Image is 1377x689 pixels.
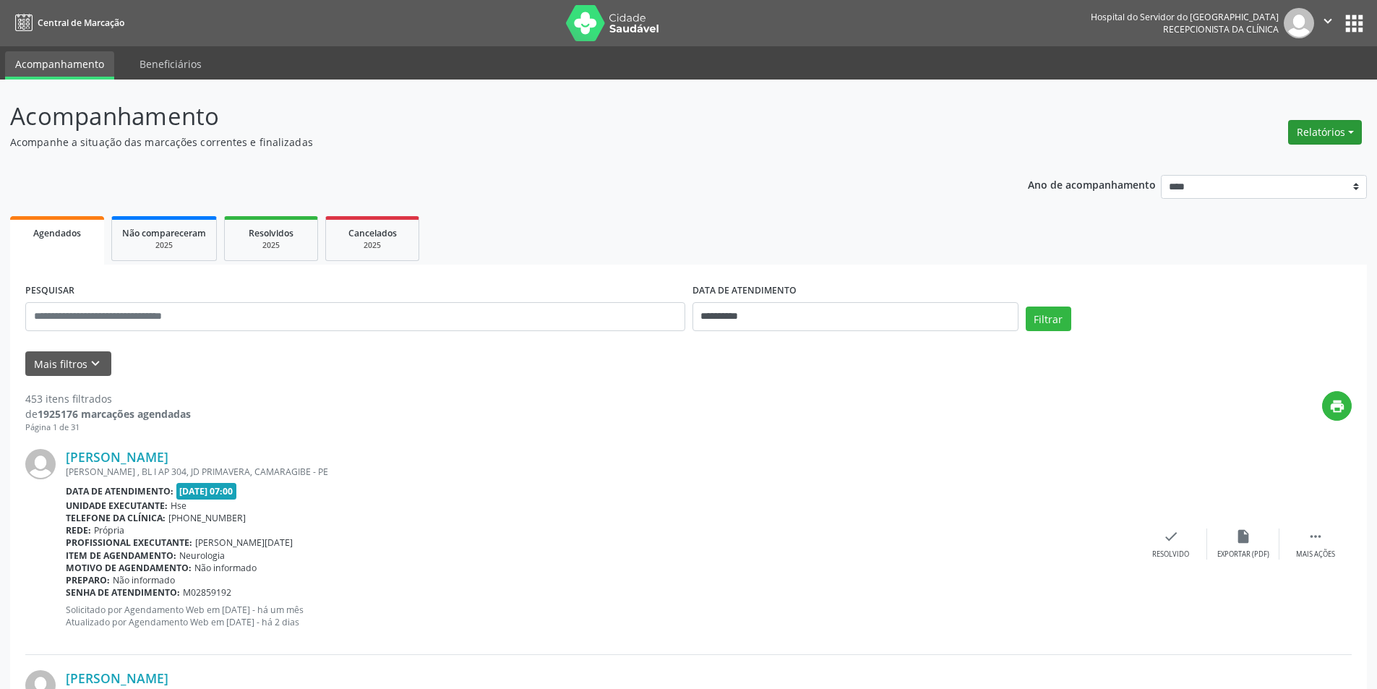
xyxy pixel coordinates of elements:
p: Solicitado por Agendamento Web em [DATE] - há um mês Atualizado por Agendamento Web em [DATE] - h... [66,604,1135,628]
span: [DATE] 07:00 [176,483,237,500]
div: 2025 [235,240,307,251]
b: Data de atendimento: [66,485,173,497]
strong: 1925176 marcações agendadas [38,407,191,421]
button: apps [1342,11,1367,36]
button: Relatórios [1288,120,1362,145]
label: DATA DE ATENDIMENTO [692,280,797,302]
span: Neurologia [179,549,225,562]
i:  [1320,13,1336,29]
span: Cancelados [348,227,397,239]
span: [PERSON_NAME][DATE] [195,536,293,549]
div: 2025 [122,240,206,251]
b: Senha de atendimento: [66,586,180,599]
a: Central de Marcação [10,11,124,35]
div: [PERSON_NAME] , BL I AP 304, JD PRIMAVERA, CAMARAGIBE - PE [66,466,1135,478]
a: [PERSON_NAME] [66,449,168,465]
button:  [1314,8,1342,38]
i: insert_drive_file [1235,528,1251,544]
span: Resolvidos [249,227,293,239]
div: de [25,406,191,421]
span: Central de Marcação [38,17,124,29]
span: Não compareceram [122,227,206,239]
p: Acompanhamento [10,98,960,134]
span: Própria [94,524,124,536]
a: Acompanhamento [5,51,114,80]
div: Hospital do Servidor do [GEOGRAPHIC_DATA] [1091,11,1279,23]
b: Rede: [66,524,91,536]
b: Item de agendamento: [66,549,176,562]
img: img [1284,8,1314,38]
span: Agendados [33,227,81,239]
img: img [25,449,56,479]
span: Hse [171,500,186,512]
span: Não informado [194,562,257,574]
a: [PERSON_NAME] [66,670,168,686]
div: Página 1 de 31 [25,421,191,434]
i: print [1329,398,1345,414]
label: PESQUISAR [25,280,74,302]
button: Mais filtroskeyboard_arrow_down [25,351,111,377]
span: M02859192 [183,586,231,599]
button: Filtrar [1026,307,1071,331]
div: 453 itens filtrados [25,391,191,406]
div: 2025 [336,240,408,251]
div: Mais ações [1296,549,1335,560]
span: [PHONE_NUMBER] [168,512,246,524]
div: Exportar (PDF) [1217,549,1269,560]
i: keyboard_arrow_down [87,356,103,372]
b: Preparo: [66,574,110,586]
p: Ano de acompanhamento [1028,175,1156,193]
b: Unidade executante: [66,500,168,512]
p: Acompanhe a situação das marcações correntes e finalizadas [10,134,960,150]
a: Beneficiários [129,51,212,77]
b: Telefone da clínica: [66,512,166,524]
b: Profissional executante: [66,536,192,549]
button: print [1322,391,1352,421]
b: Motivo de agendamento: [66,562,192,574]
div: Resolvido [1152,549,1189,560]
i: check [1163,528,1179,544]
i:  [1308,528,1324,544]
span: Não informado [113,574,175,586]
span: Recepcionista da clínica [1163,23,1279,35]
